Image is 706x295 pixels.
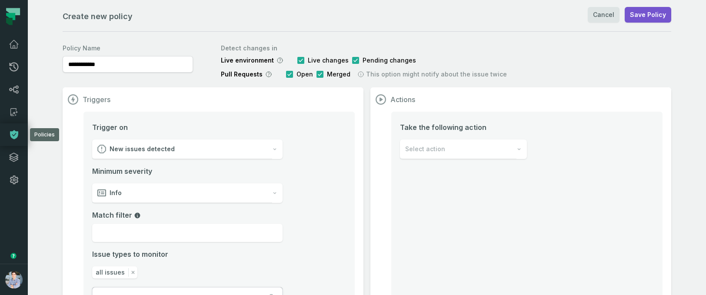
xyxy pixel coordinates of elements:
div: Tooltip anchor [10,252,17,260]
a: Cancel [588,7,619,23]
button: New issues detected [92,139,283,159]
button: Info [92,183,283,203]
span: Pull Requests [221,70,263,79]
span: Merged [327,70,350,79]
span: This option might notify about the issue twice [366,70,507,79]
h1: Actions [390,95,415,104]
span: New issues detected [110,145,175,153]
img: avatar of Alon Nafta [5,271,23,288]
span: Select action [405,145,445,153]
h1: Triggers [83,95,110,104]
span: all issues [96,268,125,277]
span: Live environment [221,56,274,65]
span: Live changes [308,56,349,65]
span: Issue types to monitor [92,249,168,259]
span: Trigger on [92,122,128,133]
span: Info [110,189,122,197]
button: Select action [400,139,527,159]
span: Pending changes [363,56,416,65]
label: Policy Name [63,44,193,53]
label: Match filter field [92,210,283,220]
div: Policies [30,128,59,141]
label: Detect changes in [221,44,507,53]
span: Take the following action [400,122,527,133]
input: Match filter field [92,224,283,242]
button: Save Policy [625,7,671,23]
span: Match filter [92,211,141,219]
h1: Create new policy [63,10,133,23]
span: Open [296,70,313,79]
span: Minimum severity [92,166,283,176]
